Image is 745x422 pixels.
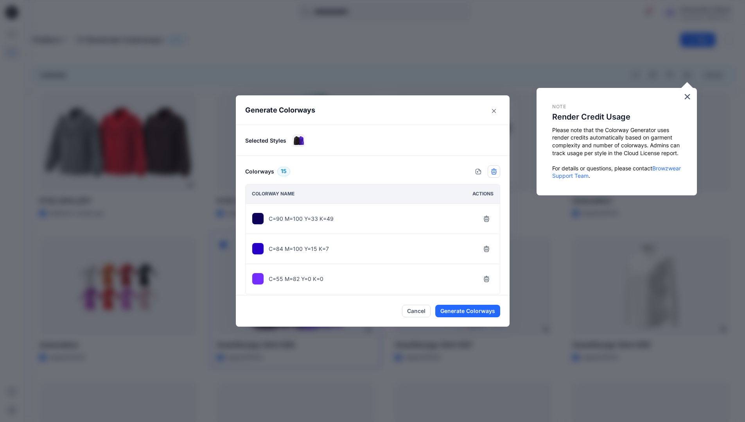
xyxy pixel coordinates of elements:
span: For details or questions, please contact [552,165,652,172]
header: Generate Colorways [236,95,510,125]
h6: Colorways [245,167,274,176]
p: C=55 M=82 Y=0 K=0 [269,275,323,283]
p: Please note that the Colorway Generator uses render credits automatically based on garment comple... [552,126,681,157]
h2: Render Credit Usage [552,112,681,122]
p: Selected Styles [245,136,286,145]
a: Browzwear Support Team [552,165,682,179]
button: Close [488,105,500,117]
p: Colorway name [252,190,294,198]
span: 15 [281,167,287,176]
img: SmartDesign Shirt 008 [293,135,305,147]
span: . [589,172,590,179]
button: Close [684,90,691,103]
button: Cancel [402,305,431,317]
p: C=84 M=100 Y=15 K=7 [269,245,329,253]
p: C=90 M=100 Y=33 K=49 [269,215,334,223]
button: Generate Colorways [435,305,500,317]
p: Actions [472,190,494,198]
p: Note [552,104,681,110]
